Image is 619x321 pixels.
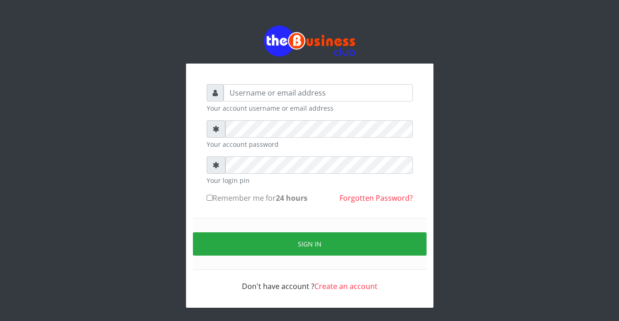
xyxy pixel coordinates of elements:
[207,176,413,185] small: Your login pin
[207,195,213,201] input: Remember me for24 hours
[207,103,413,113] small: Your account username or email address
[340,193,413,203] a: Forgotten Password?
[207,270,413,292] div: Don't have account ?
[207,139,413,149] small: Your account password
[193,232,427,256] button: Sign in
[314,281,378,291] a: Create an account
[207,193,307,203] label: Remember me for
[276,193,307,203] b: 24 hours
[224,84,413,102] input: Username or email address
